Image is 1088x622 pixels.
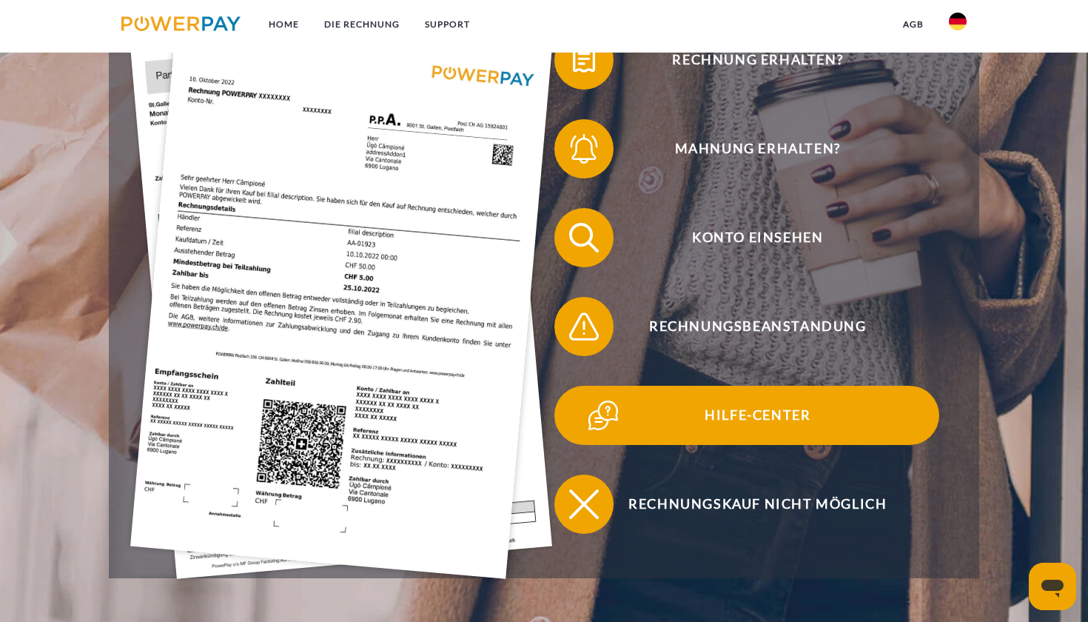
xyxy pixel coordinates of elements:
[554,208,939,267] button: Konto einsehen
[1029,563,1076,610] iframe: Schaltfläche zum Öffnen des Messaging-Fensters
[312,11,412,38] a: DIE RECHNUNG
[130,16,552,580] img: single_invoice_powerpay_de.jpg
[256,11,312,38] a: Home
[565,41,602,78] img: qb_bill.svg
[554,475,939,534] button: Rechnungskauf nicht möglich
[121,16,241,31] img: logo-powerpay.svg
[565,130,602,167] img: qb_bell.svg
[890,11,936,38] a: agb
[554,297,939,356] button: Rechnungsbeanstandung
[565,486,602,523] img: qb_close.svg
[577,30,939,90] span: Rechnung erhalten?
[577,208,939,267] span: Konto einsehen
[554,30,939,90] button: Rechnung erhalten?
[577,386,939,445] span: Hilfe-Center
[554,386,939,445] button: Hilfe-Center
[554,119,939,178] button: Mahnung erhalten?
[577,119,939,178] span: Mahnung erhalten?
[585,397,622,434] img: qb_help.svg
[565,308,602,345] img: qb_warning.svg
[577,475,939,534] span: Rechnungskauf nicht möglich
[577,297,939,356] span: Rechnungsbeanstandung
[412,11,483,38] a: SUPPORT
[565,219,602,256] img: qb_search.svg
[949,13,967,30] img: de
